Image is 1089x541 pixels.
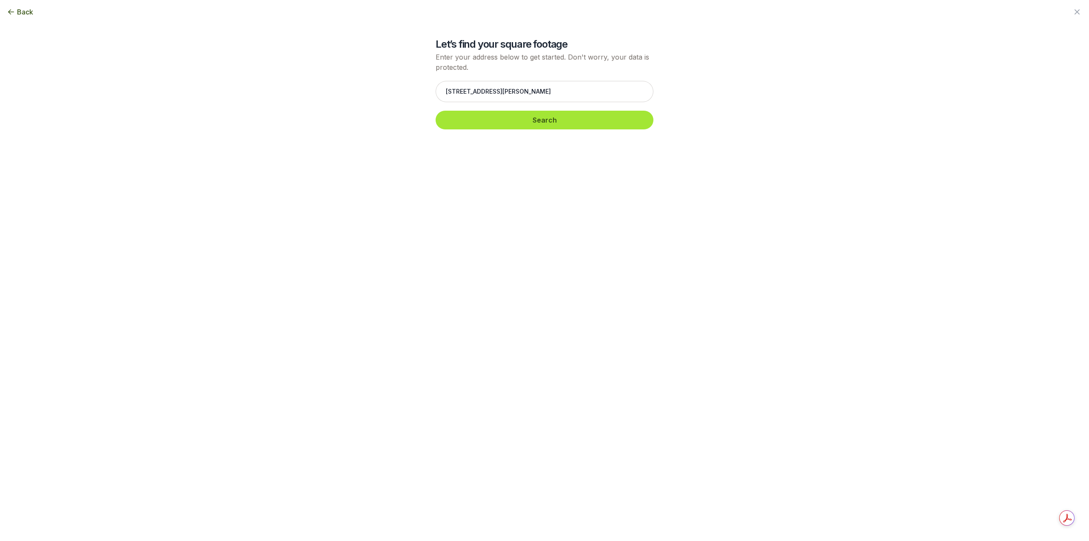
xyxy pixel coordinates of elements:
button: Back [7,7,33,17]
input: Enter your address [436,81,653,102]
span: Back [17,7,33,17]
h2: Let’s find your square footage [436,37,653,51]
p: Enter your address below to get started. Don't worry, your data is protected. [436,52,653,72]
button: Search [436,111,653,129]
